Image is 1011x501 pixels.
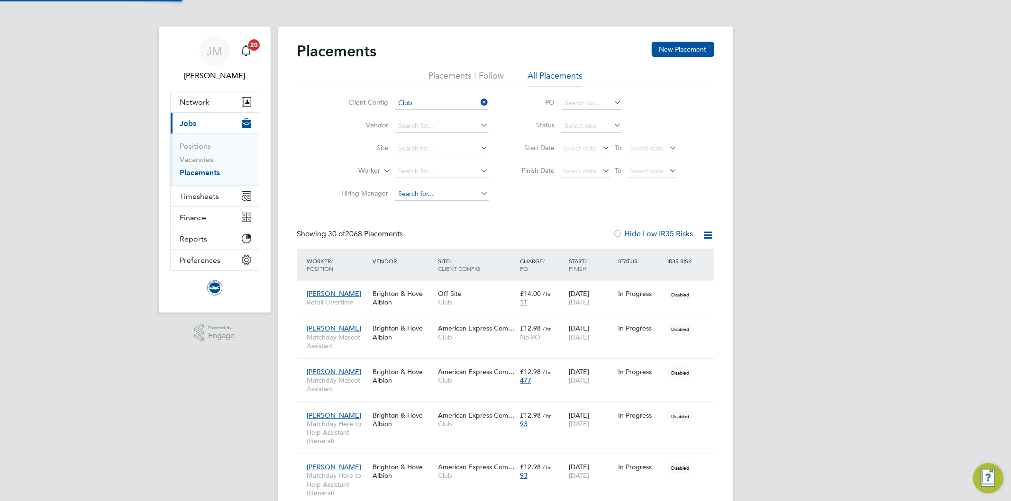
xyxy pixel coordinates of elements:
span: Club [438,471,515,480]
span: [DATE] [569,298,589,306]
div: Start [566,252,616,277]
span: [PERSON_NAME] [307,367,362,376]
span: / hr [543,464,551,471]
span: To [612,142,625,154]
span: Jo Morris [170,70,259,81]
input: Search for... [395,165,489,178]
a: Go to home page [170,280,259,295]
span: £12.98 [520,463,541,471]
a: Vacancies [180,155,214,164]
div: Showing [297,229,405,239]
span: To [612,164,625,177]
div: [DATE] [566,363,616,389]
span: Disabled [667,288,693,301]
div: In Progress [618,411,663,420]
span: American Express Com… [438,411,515,420]
label: Start Date [512,143,555,152]
span: [DATE] [569,471,589,480]
div: [DATE] [566,319,616,346]
span: Select date [630,167,664,175]
a: Positions [180,142,211,151]
div: Vendor [370,252,436,269]
label: Hide Low IR35 Risks [613,229,693,239]
div: Brighton & Hove Albion [370,285,436,311]
span: / Finish [569,257,587,272]
span: Select date [563,144,597,152]
img: brightonandhovealbion-logo-retina.png [207,280,222,295]
label: Client Config [334,98,389,107]
span: 477 [520,376,531,385]
span: Disabled [667,462,693,474]
div: Jobs [171,134,259,185]
div: IR35 Risk [665,252,698,269]
span: 11 [520,298,528,306]
input: Search for... [562,97,622,110]
span: Network [180,98,210,107]
div: Brighton & Hove Albion [370,458,436,484]
input: Select one [562,119,622,133]
span: 2068 Placements [328,229,403,239]
span: 20 [248,39,260,51]
li: Placements I Follow [428,70,504,87]
li: All Placements [528,70,583,87]
span: American Express Com… [438,367,515,376]
span: Club [438,298,515,306]
span: [PERSON_NAME] [307,289,362,298]
div: Brighton & Hove Albion [370,319,436,346]
span: Club [438,376,515,385]
label: Site [334,143,389,152]
button: Preferences [171,250,259,270]
span: Timesheets [180,192,219,201]
label: Hiring Manager [334,189,389,197]
span: / hr [543,412,551,419]
span: Disabled [667,410,693,422]
span: Matchday Here to Help Assistant (General) [307,420,368,446]
span: Club [438,333,515,341]
span: Matchday Mascot Assistant [307,376,368,393]
span: £14.00 [520,289,541,298]
span: Matchday Here to Help Assistant (General) [307,471,368,497]
span: Retail Overtime [307,298,368,306]
button: Network [171,91,259,112]
a: [PERSON_NAME]Matchday Here to Help Assistant (General)Brighton & Hove AlbionAmerican Express Com…... [305,457,714,465]
div: Brighton & Hove Albion [370,363,436,389]
label: PO [512,98,555,107]
button: Jobs [171,113,259,134]
span: Jobs [180,119,197,128]
label: Status [512,121,555,129]
span: Select date [630,144,664,152]
input: Search for... [395,142,489,155]
div: Site [436,252,518,277]
span: Preferences [180,256,221,265]
a: Powered byEngage [194,324,235,342]
div: In Progress [618,289,663,298]
div: Charge [518,252,567,277]
label: Vendor [334,121,389,129]
span: American Express Com… [438,324,515,332]
span: Powered by [208,324,235,332]
div: In Progress [618,367,663,376]
button: Finance [171,207,259,228]
button: New Placement [652,42,714,57]
div: Worker [305,252,370,277]
span: Engage [208,332,235,340]
span: £12.98 [520,411,541,420]
div: Brighton & Hove Albion [370,406,436,433]
a: [PERSON_NAME]Retail OvertimeBrighton & Hove AlbionOff SiteClub£14.00 / hr11[DATE][DATE]In Progres... [305,284,714,292]
span: £12.98 [520,367,541,376]
span: [PERSON_NAME] [307,463,362,471]
span: Reports [180,234,208,243]
span: [PERSON_NAME] [307,324,362,332]
span: / Client Config [438,257,480,272]
nav: Main navigation [159,27,271,313]
input: Search for... [395,188,489,201]
span: / Position [307,257,334,272]
span: 93 [520,471,528,480]
span: / hr [543,290,551,297]
span: / hr [543,325,551,332]
div: [DATE] [566,458,616,484]
span: [PERSON_NAME] [307,411,362,420]
span: / PO [520,257,545,272]
span: 30 of [328,229,346,239]
button: Timesheets [171,186,259,206]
